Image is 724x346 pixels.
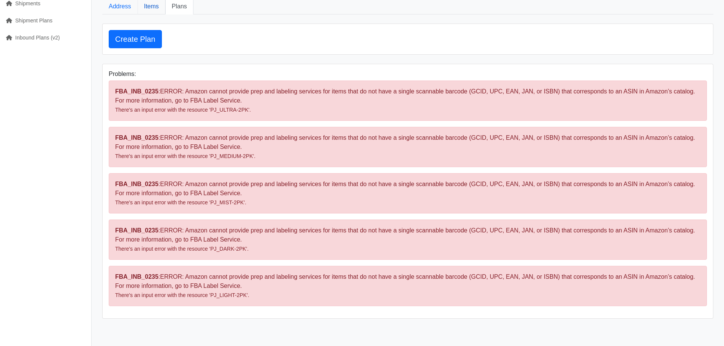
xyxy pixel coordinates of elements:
h6: Problems: [109,70,707,77]
small: There's an input error with the resource 'PJ_ULTRA-2PK'. [115,107,251,113]
div: : ERROR: Amazon cannot provide prep and labeling services for items that do not have a single sca... [109,81,707,121]
strong: FBA_INB_0235 [115,227,158,234]
strong: FBA_INB_0235 [115,273,158,280]
strong: FBA_INB_0235 [115,88,158,95]
div: : ERROR: Amazon cannot provide prep and labeling services for items that do not have a single sca... [109,173,707,213]
div: : ERROR: Amazon cannot provide prep and labeling services for items that do not have a single sca... [109,220,707,260]
strong: FBA_INB_0235 [115,181,158,187]
div: : ERROR: Amazon cannot provide prep and labeling services for items that do not have a single sca... [109,127,707,167]
strong: FBA_INB_0235 [115,134,158,141]
small: There's an input error with the resource 'PJ_LIGHT-2PK'. [115,292,249,298]
small: There's an input error with the resource 'PJ_MIST-2PK'. [115,199,246,205]
small: There's an input error with the resource 'PJ_DARK-2PK'. [115,246,249,252]
a: Create Plan [109,30,162,48]
div: : ERROR: Amazon cannot provide prep and labeling services for items that do not have a single sca... [109,266,707,306]
small: There's an input error with the resource 'PJ_MEDIUM-2PK'. [115,153,255,159]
